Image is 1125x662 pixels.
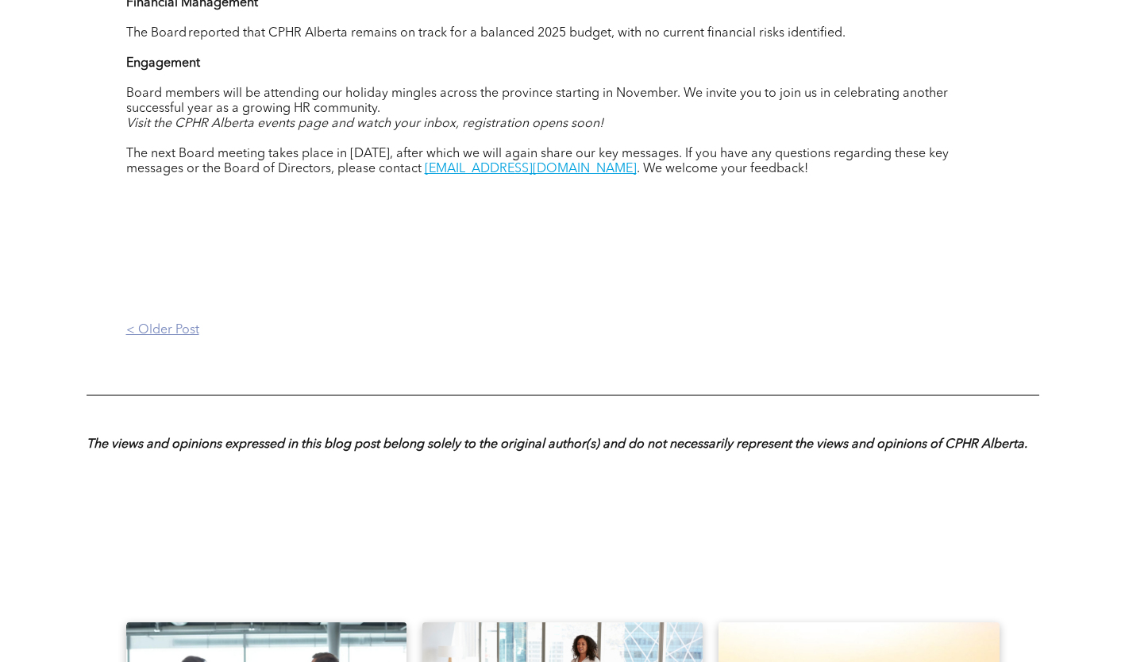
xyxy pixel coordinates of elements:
[126,323,563,338] p: < Older Post
[126,87,948,115] span: Board members will be attending our holiday mingles across the province starting in November. We ...
[126,57,200,70] strong: Engagement
[126,148,949,175] span: The next Board meeting takes place in [DATE], after which we will again share our key messages. I...
[126,27,846,40] span: The Board reported that CPHR Alberta remains on track for a balanced 2025 budget, with no current...
[637,163,808,175] span: . We welcome your feedback!
[126,117,603,130] span: Visit the CPHR Alberta events page and watch your inbox, registration opens soon!
[87,438,1027,451] strong: The views and opinions expressed in this blog post belong solely to the original author(s) and do...
[425,163,637,175] a: [EMAIL_ADDRESS][DOMAIN_NAME]
[126,310,563,351] a: < Older Post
